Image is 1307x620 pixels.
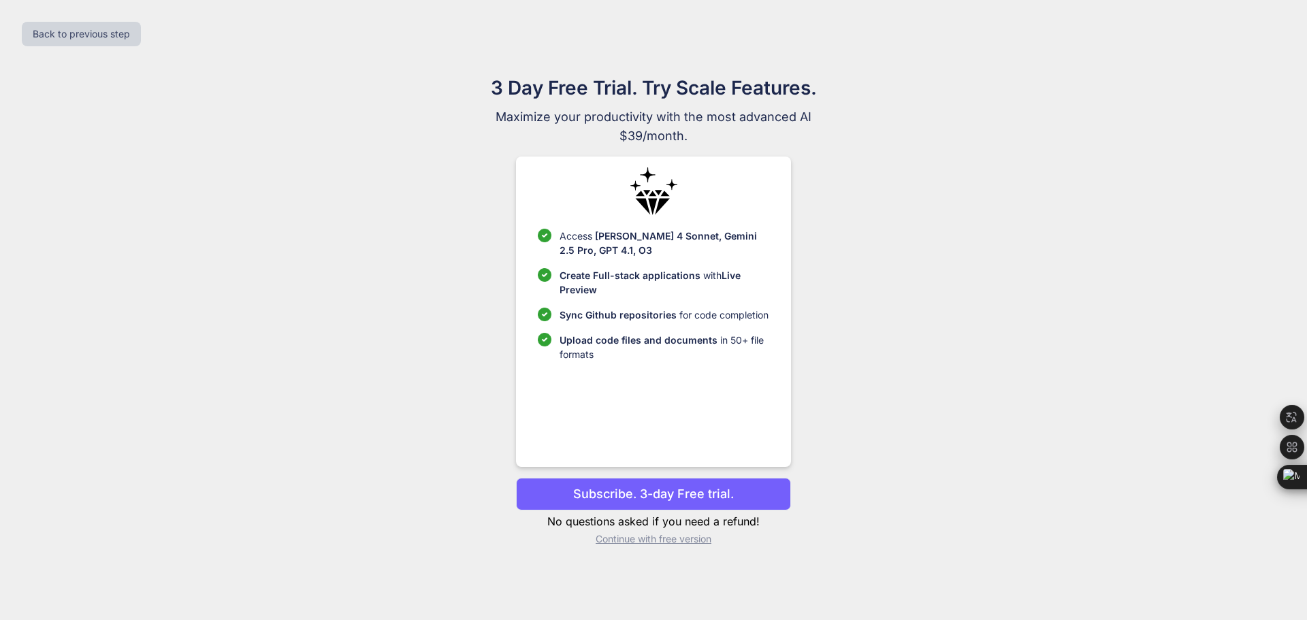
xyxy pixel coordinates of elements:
[560,270,703,281] span: Create Full-stack applications
[516,532,790,546] p: Continue with free version
[560,230,757,256] span: [PERSON_NAME] 4 Sonnet, Gemini 2.5 Pro, GPT 4.1, O3
[573,485,734,503] p: Subscribe. 3-day Free trial.
[425,108,882,127] span: Maximize your productivity with the most advanced AI
[425,74,882,102] h1: 3 Day Free Trial. Try Scale Features.
[538,229,551,242] img: checklist
[425,127,882,146] span: $39/month.
[538,333,551,346] img: checklist
[516,513,790,529] p: No questions asked if you need a refund!
[560,334,717,346] span: Upload code files and documents
[560,333,769,361] p: in 50+ file formats
[560,268,769,297] p: with
[560,309,677,321] span: Sync Github repositories
[560,229,769,257] p: Access
[538,268,551,282] img: checklist
[560,308,769,322] p: for code completion
[538,308,551,321] img: checklist
[516,478,790,510] button: Subscribe. 3-day Free trial.
[22,22,141,46] button: Back to previous step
